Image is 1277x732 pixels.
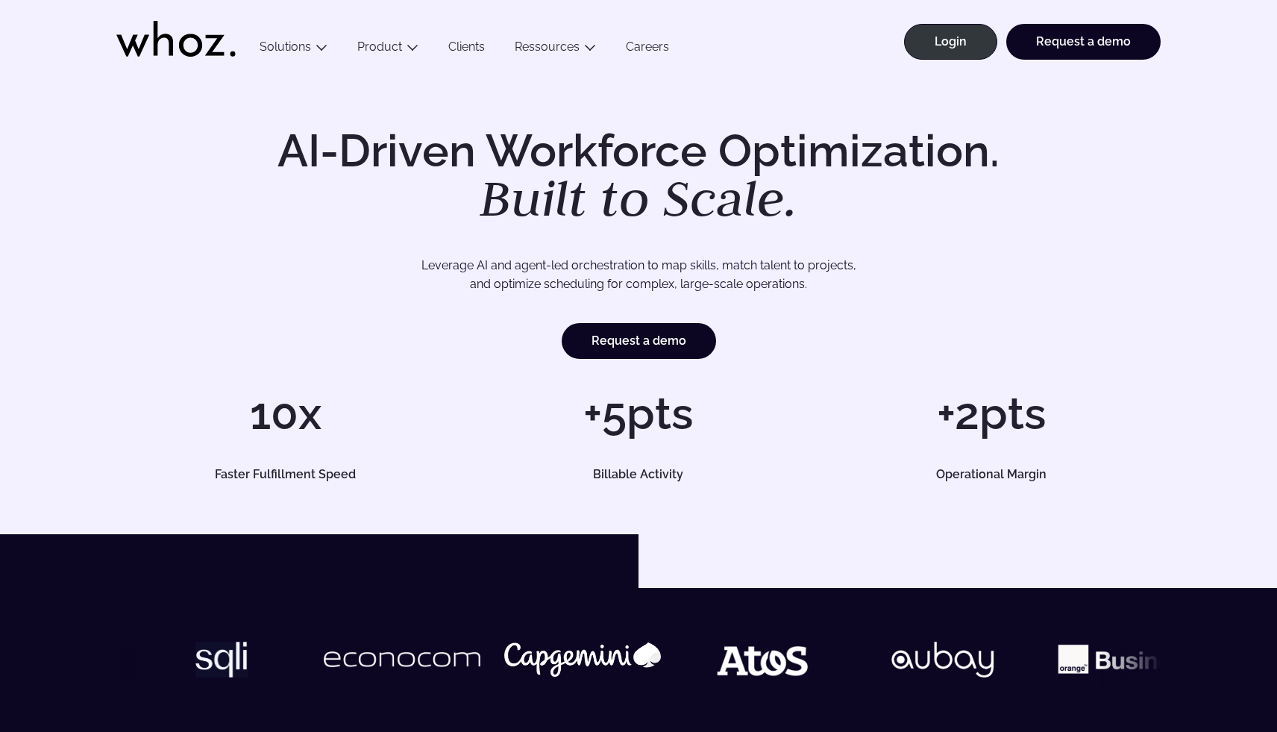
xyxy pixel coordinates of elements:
[904,24,997,60] a: Login
[433,40,500,60] a: Clients
[134,469,438,481] h5: Faster Fulfillment Speed
[823,391,1161,436] h1: +2pts
[500,40,611,60] button: Ressources
[245,40,342,60] button: Solutions
[515,40,580,54] a: Ressources
[562,323,716,359] a: Request a demo
[357,40,402,54] a: Product
[469,391,807,436] h1: +5pts
[257,128,1020,224] h1: AI-Driven Workforce Optimization.
[480,165,797,231] em: Built to Scale.
[486,469,791,481] h5: Billable Activity
[1006,24,1161,60] a: Request a demo
[116,391,454,436] h1: 10x
[839,469,1143,481] h5: Operational Margin
[611,40,684,60] a: Careers
[342,40,433,60] button: Product
[169,256,1108,294] p: Leverage AI and agent-led orchestration to map skills, match talent to projects, and optimize sch...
